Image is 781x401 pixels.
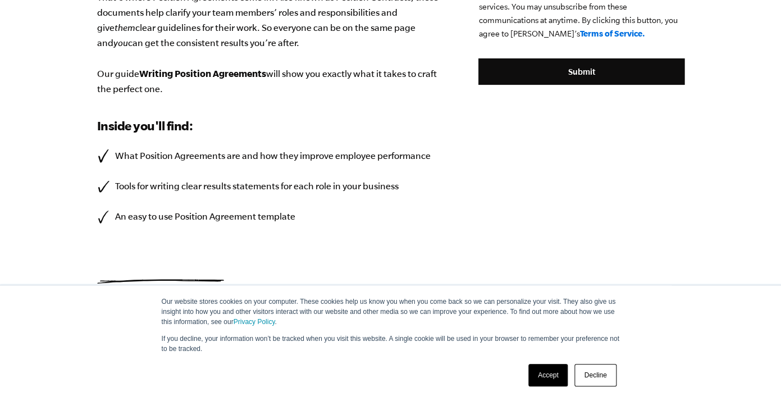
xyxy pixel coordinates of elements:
a: Decline [574,364,616,386]
b: Writing Position Agreements [139,68,266,79]
a: Privacy Policy [234,318,275,326]
a: Terms of Service. [579,29,645,38]
li: An easy to use Position Agreement template [97,209,445,224]
i: them [115,22,135,33]
a: Accept [528,364,568,386]
i: you [113,38,128,48]
input: Submit [478,58,684,85]
p: Our website stores cookies on your computer. These cookies help us know you when you come back so... [162,297,620,327]
li: What Position Agreements are and how they improve employee performance [97,148,445,163]
h3: Inside you'll find: [97,117,445,135]
li: Tools for writing clear results statements for each role in your business [97,179,445,194]
p: If you decline, your information won’t be tracked when you visit this website. A single cookie wi... [162,334,620,354]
